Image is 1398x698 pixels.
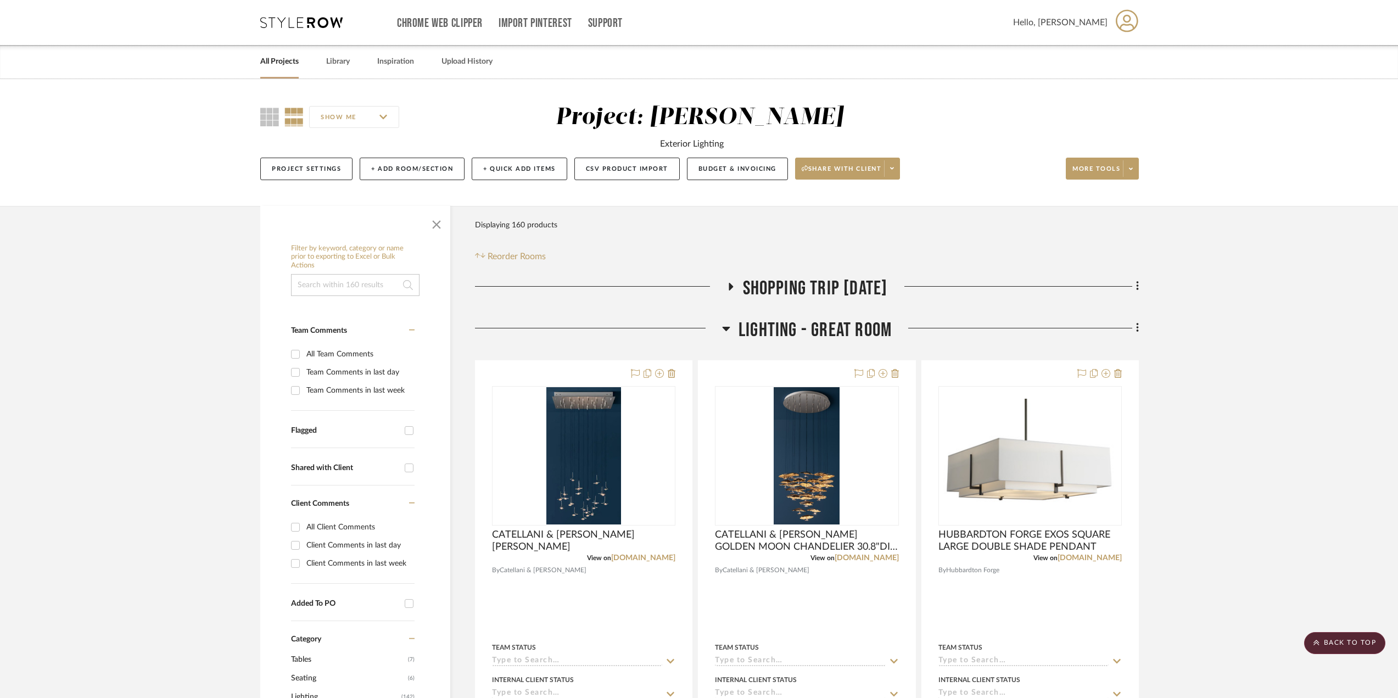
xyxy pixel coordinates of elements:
span: View on [1033,555,1058,561]
div: Client Comments in last week [306,555,412,572]
span: SHOPPING TRIP [DATE] [743,277,888,300]
button: CSV Product Import [574,158,680,180]
a: Library [326,54,350,69]
div: Team Comments in last day [306,364,412,381]
span: Reorder Rooms [488,250,546,263]
input: Type to Search… [715,656,885,667]
a: Inspiration [377,54,414,69]
span: By [938,565,946,576]
span: Client Comments [291,500,349,507]
span: Team Comments [291,327,347,334]
span: More tools [1072,165,1120,181]
div: Exterior Lighting [660,137,724,150]
div: 0 [715,387,898,525]
div: Flagged [291,426,399,435]
a: [DOMAIN_NAME] [611,554,675,562]
div: All Client Comments [306,518,412,536]
img: HUBBARDTON FORGE EXOS SQUARE LARGE DOUBLE SHADE PENDANT [940,399,1121,513]
button: More tools [1066,158,1139,180]
span: View on [587,555,611,561]
input: Type to Search… [492,656,662,667]
a: All Projects [260,54,299,69]
input: Search within 160 results [291,274,420,296]
div: Team Status [715,643,759,652]
input: Type to Search… [938,656,1109,667]
div: Internal Client Status [938,675,1020,685]
div: All Team Comments [306,345,412,363]
a: Upload History [441,54,493,69]
span: Category [291,635,321,644]
a: [DOMAIN_NAME] [835,554,899,562]
div: Added To PO [291,599,399,608]
span: Catellani & [PERSON_NAME] [500,565,586,576]
button: Project Settings [260,158,353,180]
h6: Filter by keyword, category or name prior to exporting to Excel or Bulk Actions [291,244,420,270]
img: CATELLANI & SMITH JACKIE O CHANDELIER [546,387,621,524]
div: Team Comments in last week [306,382,412,399]
span: (6) [408,669,415,687]
span: By [492,565,500,576]
span: LIGHTING - GREAT ROOM [739,319,892,342]
span: Catellani & [PERSON_NAME] [723,565,809,576]
span: Hubbardton Forge [946,565,999,576]
span: Tables [291,650,405,669]
span: Share with client [802,165,882,181]
div: Team Status [938,643,982,652]
span: HUBBARDTON FORGE EXOS SQUARE LARGE DOUBLE SHADE PENDANT [938,529,1122,553]
scroll-to-top-button: BACK TO TOP [1304,632,1385,654]
a: [DOMAIN_NAME] [1058,554,1122,562]
div: Internal Client Status [492,675,574,685]
div: Shared with Client [291,464,399,473]
button: Budget & Invoicing [687,158,788,180]
span: CATELLANI & [PERSON_NAME] [PERSON_NAME] [492,529,675,553]
div: Internal Client Status [715,675,797,685]
a: Import Pinterest [499,19,572,28]
span: By [715,565,723,576]
button: + Quick Add Items [472,158,567,180]
div: Team Status [492,643,536,652]
img: CATELLANI & SMITH GOLDEN MOON CHANDELIER 30.8"DIA X 118"H [774,387,840,524]
span: Hello, [PERSON_NAME] [1013,16,1108,29]
button: + Add Room/Section [360,158,465,180]
div: Displaying 160 products [475,214,557,236]
div: Client Comments in last day [306,537,412,554]
a: Chrome Web Clipper [397,19,483,28]
span: View on [810,555,835,561]
div: Project: [PERSON_NAME] [556,106,843,129]
button: Close [426,211,448,233]
span: CATELLANI & [PERSON_NAME] GOLDEN MOON CHANDELIER 30.8"DIA X 118"H [715,529,898,553]
button: Reorder Rooms [475,250,546,263]
button: Share with client [795,158,901,180]
span: (7) [408,651,415,668]
span: Seating [291,669,405,688]
a: Support [588,19,623,28]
